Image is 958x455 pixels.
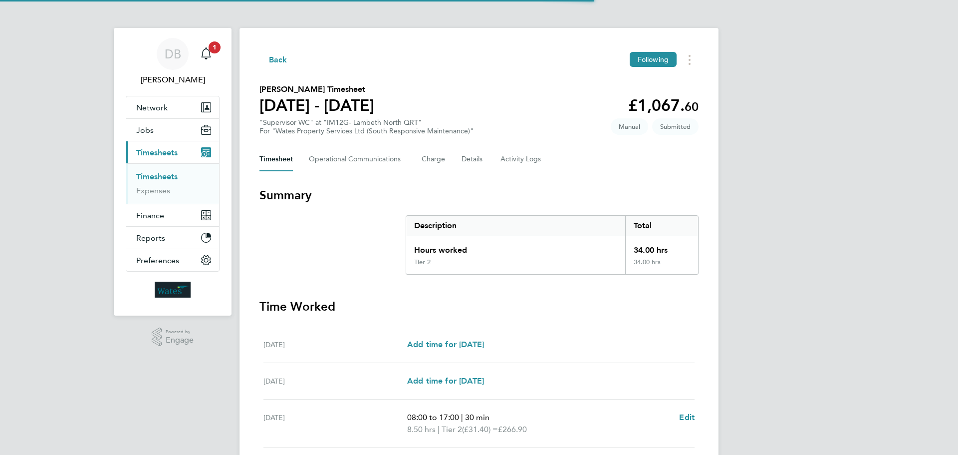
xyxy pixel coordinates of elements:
[136,186,170,195] a: Expenses
[442,424,462,436] span: Tier 2
[638,55,669,64] span: Following
[136,256,179,265] span: Preferences
[406,215,699,275] div: Summary
[259,127,474,135] div: For "Wates Property Services Ltd (South Responsive Maintenance)"
[462,147,484,171] button: Details
[136,211,164,220] span: Finance
[406,216,625,236] div: Description
[500,147,542,171] button: Activity Logs
[625,258,698,274] div: 34.00 hrs
[407,340,484,349] span: Add time for [DATE]
[259,118,474,135] div: "Supervisor WC" at "IM12G- Lambeth North QRT"
[679,413,695,422] span: Edit
[611,118,648,135] span: This timesheet was manually created.
[625,216,698,236] div: Total
[498,425,527,434] span: £266.90
[462,425,498,434] span: (£31.40) =
[259,299,699,315] h3: Time Worked
[407,339,484,351] a: Add time for [DATE]
[166,336,194,345] span: Engage
[126,119,219,141] button: Jobs
[625,236,698,258] div: 34.00 hrs
[679,412,695,424] a: Edit
[630,52,677,67] button: Following
[259,53,287,66] button: Back
[269,54,287,66] span: Back
[136,125,154,135] span: Jobs
[407,425,436,434] span: 8.50 hrs
[461,413,463,422] span: |
[136,172,178,181] a: Timesheets
[155,282,191,298] img: wates-logo-retina.png
[136,103,168,112] span: Network
[414,258,431,266] div: Tier 2
[126,204,219,226] button: Finance
[114,28,232,316] nav: Main navigation
[209,41,221,53] span: 1
[422,147,446,171] button: Charge
[126,249,219,271] button: Preferences
[259,95,374,115] h1: [DATE] - [DATE]
[152,328,194,347] a: Powered byEngage
[628,96,699,115] app-decimal: £1,067.
[685,99,699,114] span: 60
[259,83,374,95] h2: [PERSON_NAME] Timesheet
[406,236,625,258] div: Hours worked
[126,96,219,118] button: Network
[652,118,699,135] span: This timesheet is Submitted.
[438,425,440,434] span: |
[126,74,220,86] span: David Brand
[136,148,178,157] span: Timesheets
[465,413,489,422] span: 30 min
[165,47,181,60] span: DB
[259,187,699,203] h3: Summary
[126,38,220,86] a: DB[PERSON_NAME]
[126,282,220,298] a: Go to home page
[166,328,194,336] span: Powered by
[681,52,699,67] button: Timesheets Menu
[407,413,459,422] span: 08:00 to 17:00
[309,147,406,171] button: Operational Communications
[126,163,219,204] div: Timesheets
[263,375,407,387] div: [DATE]
[263,412,407,436] div: [DATE]
[196,38,216,70] a: 1
[126,141,219,163] button: Timesheets
[259,147,293,171] button: Timesheet
[136,233,165,243] span: Reports
[407,376,484,386] span: Add time for [DATE]
[263,339,407,351] div: [DATE]
[126,227,219,249] button: Reports
[407,375,484,387] a: Add time for [DATE]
